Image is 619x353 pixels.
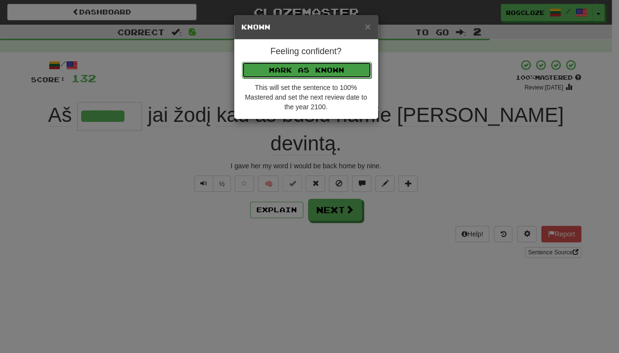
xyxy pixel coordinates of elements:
[365,21,370,31] button: Close
[242,62,371,78] button: Mark as Known
[365,21,370,32] span: ×
[241,47,371,57] h4: Feeling confident?
[241,22,371,32] h5: Known
[241,83,371,112] div: This will set the sentence to 100% Mastered and set the next review date to the year 2100.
